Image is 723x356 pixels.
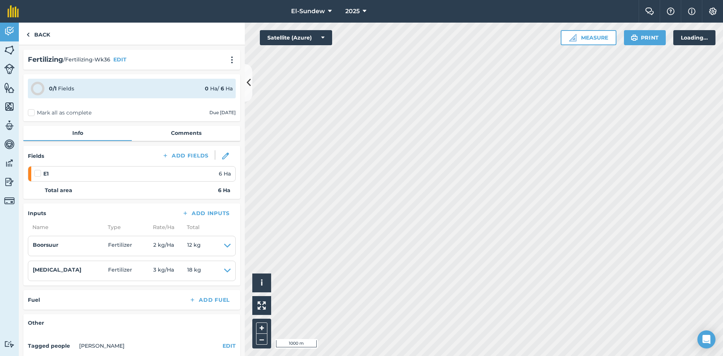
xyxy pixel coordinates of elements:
span: Fertilizer [108,266,153,276]
img: A question mark icon [666,8,675,15]
h4: [MEDICAL_DATA] [33,266,108,274]
span: Total [182,223,200,231]
a: Comments [132,126,240,140]
button: – [256,334,267,345]
button: i [252,273,271,292]
span: El-Sundew [291,7,325,16]
button: Add Fields [156,150,215,161]
span: / Fertilizing-Wk36 [63,55,110,64]
img: svg+xml;base64,PD94bWwgdmVyc2lvbj0iMS4wIiBlbmNvZGluZz0idXRmLTgiPz4KPCEtLSBHZW5lcmF0b3I6IEFkb2JlIE... [4,120,15,131]
button: + [256,322,267,334]
div: Due [DATE] [209,110,236,116]
button: Satellite (Azure) [260,30,332,45]
span: i [261,278,263,287]
div: Fields [49,84,74,93]
img: fieldmargin Logo [8,5,19,17]
img: Four arrows, one pointing top left, one top right, one bottom right and the last bottom left [258,301,266,310]
summary: [MEDICAL_DATA]Fertilizer3 kg/Ha18 kg [33,266,231,276]
div: Loading... [673,30,715,45]
img: svg+xml;base64,PD94bWwgdmVyc2lvbj0iMS4wIiBlbmNvZGluZz0idXRmLTgiPz4KPCEtLSBHZW5lcmF0b3I6IEFkb2JlIE... [4,157,15,169]
button: Measure [561,30,616,45]
a: Back [19,23,58,45]
img: svg+xml;base64,PD94bWwgdmVyc2lvbj0iMS4wIiBlbmNvZGluZz0idXRmLTgiPz4KPCEtLSBHZW5lcmF0b3I6IEFkb2JlIE... [4,139,15,150]
summary: BoorsuurFertilizer2 kg/Ha12 kg [33,241,231,251]
img: svg+xml;base64,PHN2ZyB4bWxucz0iaHR0cDovL3d3dy53My5vcmcvMjAwMC9zdmciIHdpZHRoPSIxOSIgaGVpZ2h0PSIyNC... [631,33,638,42]
h4: Fields [28,152,44,160]
img: svg+xml;base64,PHN2ZyB4bWxucz0iaHR0cDovL3d3dy53My5vcmcvMjAwMC9zdmciIHdpZHRoPSI1NiIgaGVpZ2h0PSI2MC... [4,101,15,112]
img: svg+xml;base64,PHN2ZyB4bWxucz0iaHR0cDovL3d3dy53My5vcmcvMjAwMC9zdmciIHdpZHRoPSIxNyIgaGVpZ2h0PSIxNy... [688,7,696,16]
span: 6 Ha [219,170,231,178]
strong: Total area [45,186,72,194]
strong: 6 [221,85,224,92]
img: A cog icon [708,8,717,15]
img: svg+xml;base64,PD94bWwgdmVyc2lvbj0iMS4wIiBlbmNvZGluZz0idXRmLTgiPz4KPCEtLSBHZW5lcmF0b3I6IEFkb2JlIE... [4,196,15,206]
button: Print [624,30,666,45]
strong: E1 [43,170,49,178]
img: svg+xml;base64,PD94bWwgdmVyc2lvbj0iMS4wIiBlbmNvZGluZz0idXRmLTgiPz4KPCEtLSBHZW5lcmF0b3I6IEFkb2JlIE... [4,176,15,188]
strong: 0 / 1 [49,85,56,92]
img: svg+xml;base64,PHN2ZyB4bWxucz0iaHR0cDovL3d3dy53My5vcmcvMjAwMC9zdmciIHdpZHRoPSI5IiBoZWlnaHQ9IjI0Ii... [26,30,30,39]
div: Open Intercom Messenger [697,330,715,348]
span: Rate/ Ha [148,223,182,231]
h4: Tagged people [28,342,76,350]
img: Two speech bubbles overlapping with the left bubble in the forefront [645,8,654,15]
h4: Inputs [28,209,46,217]
span: 12 kg [187,241,201,251]
span: Fertilizer [108,241,153,251]
h4: Fuel [28,296,40,304]
button: EDIT [113,55,127,64]
h4: Other [28,319,236,327]
img: Ruler icon [569,34,577,41]
strong: 0 [205,85,209,92]
span: 2025 [345,7,360,16]
img: svg+xml;base64,PHN2ZyB4bWxucz0iaHR0cDovL3d3dy53My5vcmcvMjAwMC9zdmciIHdpZHRoPSI1NiIgaGVpZ2h0PSI2MC... [4,44,15,56]
div: Ha / Ha [205,84,233,93]
span: 2 kg / Ha [153,241,187,251]
h4: Boorsuur [33,241,108,249]
img: svg+xml;base64,PHN2ZyB4bWxucz0iaHR0cDovL3d3dy53My5vcmcvMjAwMC9zdmciIHdpZHRoPSIyMCIgaGVpZ2h0PSIyNC... [227,56,236,64]
strong: 6 Ha [218,186,230,194]
li: [PERSON_NAME] [79,342,125,350]
h2: Fertilizing [28,54,63,65]
img: svg+xml;base64,PD94bWwgdmVyc2lvbj0iMS4wIiBlbmNvZGluZz0idXRmLTgiPz4KPCEtLSBHZW5lcmF0b3I6IEFkb2JlIE... [4,64,15,74]
span: Name [28,223,103,231]
label: Mark all as complete [28,109,92,117]
span: 18 kg [187,266,201,276]
img: svg+xml;base64,PHN2ZyB3aWR0aD0iMTgiIGhlaWdodD0iMTgiIHZpZXdCb3g9IjAgMCAxOCAxOCIgZmlsbD0ibm9uZSIgeG... [222,153,229,159]
span: 3 kg / Ha [153,266,187,276]
span: Type [103,223,148,231]
button: Add Inputs [176,208,236,218]
img: svg+xml;base64,PD94bWwgdmVyc2lvbj0iMS4wIiBlbmNvZGluZz0idXRmLTgiPz4KPCEtLSBHZW5lcmF0b3I6IEFkb2JlIE... [4,26,15,37]
img: svg+xml;base64,PD94bWwgdmVyc2lvbj0iMS4wIiBlbmNvZGluZz0idXRmLTgiPz4KPCEtLSBHZW5lcmF0b3I6IEFkb2JlIE... [4,341,15,348]
img: svg+xml;base64,PHN2ZyB4bWxucz0iaHR0cDovL3d3dy53My5vcmcvMjAwMC9zdmciIHdpZHRoPSI1NiIgaGVpZ2h0PSI2MC... [4,82,15,93]
a: Info [23,126,132,140]
button: EDIT [223,342,236,350]
button: Add Fuel [183,295,236,305]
